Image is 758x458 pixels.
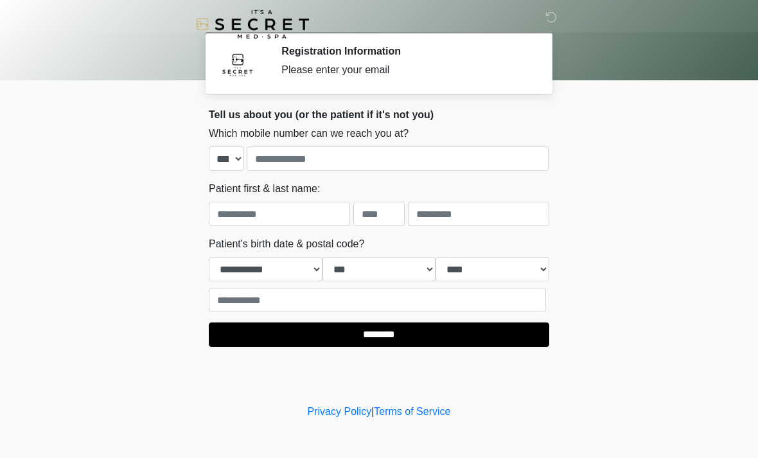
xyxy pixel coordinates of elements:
[281,45,530,57] h2: Registration Information
[209,109,549,121] h2: Tell us about you (or the patient if it's not you)
[196,10,309,39] img: It's A Secret Med Spa Logo
[281,62,530,78] div: Please enter your email
[209,236,364,252] label: Patient's birth date & postal code?
[308,406,372,417] a: Privacy Policy
[209,181,320,197] label: Patient first & last name:
[209,126,409,141] label: Which mobile number can we reach you at?
[374,406,450,417] a: Terms of Service
[218,45,257,84] img: Agent Avatar
[371,406,374,417] a: |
